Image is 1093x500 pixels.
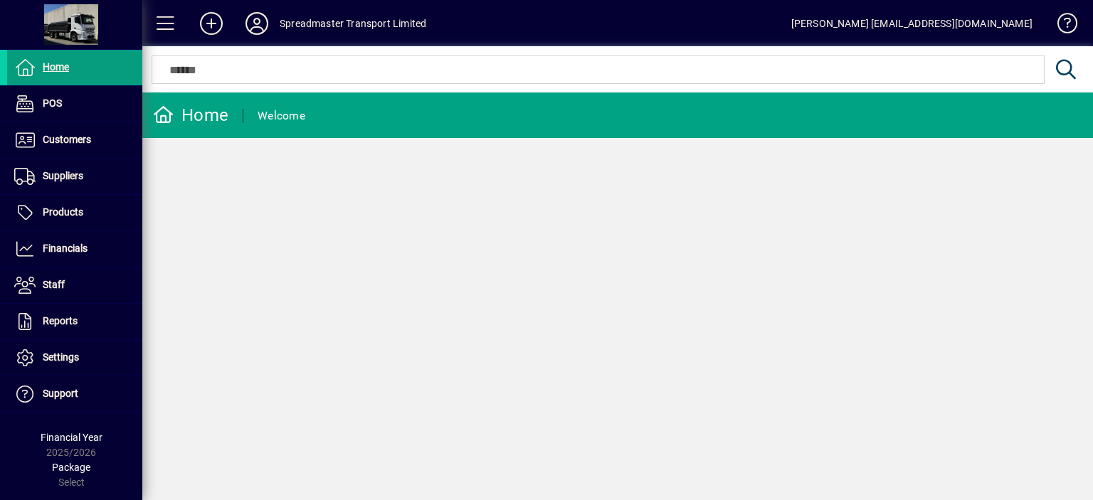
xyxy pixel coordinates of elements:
span: Customers [43,134,91,145]
a: Customers [7,122,142,158]
div: [PERSON_NAME] [EMAIL_ADDRESS][DOMAIN_NAME] [791,12,1033,35]
a: Settings [7,340,142,376]
div: Spreadmaster Transport Limited [280,12,426,35]
div: Home [153,104,228,127]
a: Products [7,195,142,230]
a: Staff [7,267,142,303]
a: Suppliers [7,159,142,194]
span: POS [43,97,62,109]
div: Welcome [258,105,305,127]
span: Financials [43,243,88,254]
span: Settings [43,351,79,363]
a: Reports [7,304,142,339]
button: Profile [234,11,280,36]
span: Package [52,462,90,473]
button: Add [189,11,234,36]
a: Knowledge Base [1047,3,1075,49]
span: Financial Year [41,432,102,443]
span: Products [43,206,83,218]
a: Support [7,376,142,412]
span: Reports [43,315,78,326]
a: POS [7,86,142,122]
span: Staff [43,279,65,290]
span: Support [43,388,78,399]
span: Suppliers [43,170,83,181]
a: Financials [7,231,142,267]
span: Home [43,61,69,73]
